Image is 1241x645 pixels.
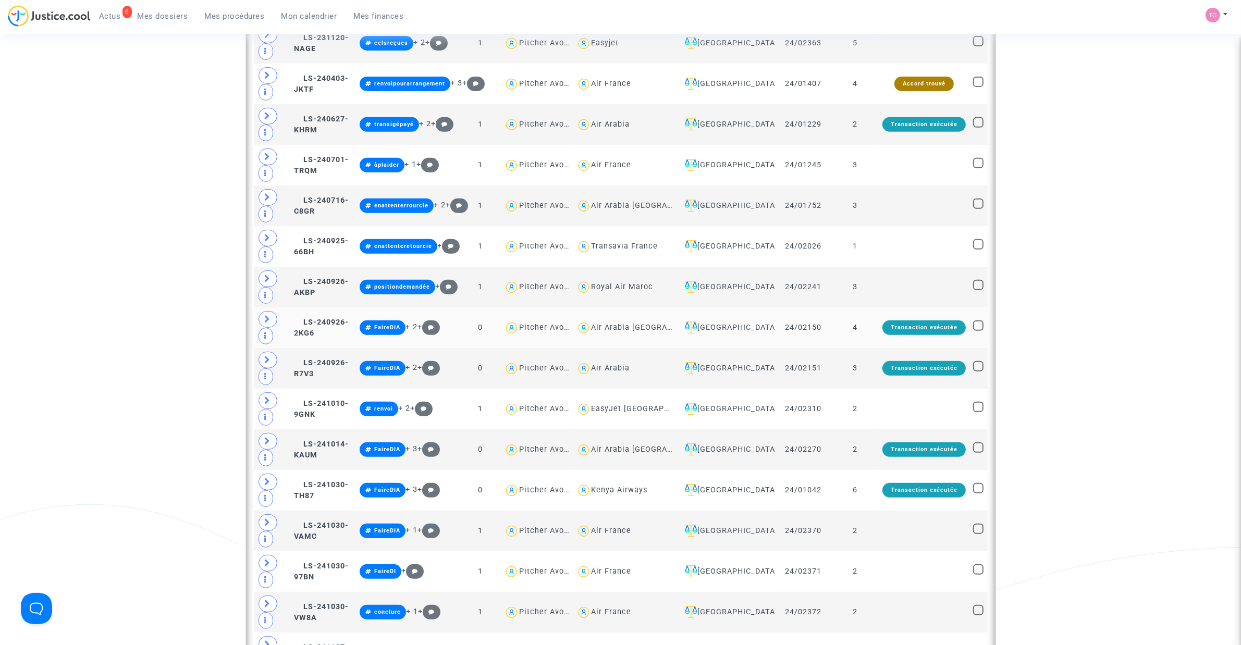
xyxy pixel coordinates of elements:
span: renvoipourarrangement [374,80,445,87]
div: [GEOGRAPHIC_DATA] [681,78,771,90]
img: icon-faciliter-sm.svg [685,443,697,456]
td: 1 [460,104,500,145]
div: [GEOGRAPHIC_DATA] [681,484,771,497]
span: + [437,241,460,250]
span: Mon calendrier [281,11,337,21]
span: + 1 [406,607,418,616]
span: + [435,282,458,291]
span: LS-240926-2KG6 [294,318,349,338]
div: Pitcher Avocat [519,282,576,291]
span: + 2 [406,363,417,372]
td: 1 [460,226,500,267]
td: 1 [460,267,500,307]
td: 1 [460,64,500,104]
span: LS-240926-R7V3 [294,358,349,379]
td: 24/02270 [775,429,831,470]
img: icon-user.svg [504,239,519,254]
span: FaireDIA [374,446,400,453]
td: 1 [460,551,500,592]
td: 3 [831,348,879,389]
div: Pitcher Avocat [519,364,576,373]
a: Mes dossiers [129,8,196,24]
span: Actus [99,11,121,21]
img: icon-faciliter-sm.svg [685,240,697,253]
td: 1 [460,23,500,64]
img: icon-user.svg [576,117,592,132]
img: icon-user.svg [576,402,592,417]
div: Transaction exécutée [882,483,966,498]
span: positiondemandée [374,283,430,290]
div: [GEOGRAPHIC_DATA] [681,159,771,171]
div: Pitcher Avocat [519,242,576,251]
td: 24/02372 [775,592,831,632]
div: Air Arabia [GEOGRAPHIC_DATA] [591,445,712,454]
td: 4 [831,307,879,348]
img: icon-user.svg [504,158,519,173]
img: icon-user.svg [504,199,519,214]
span: + [417,323,440,331]
img: icon-user.svg [576,199,592,214]
div: Transavia France [591,242,658,251]
img: icon-faciliter-sm.svg [685,37,697,49]
span: FaireDIA [374,324,400,331]
span: + [410,404,433,413]
img: icon-user.svg [576,524,592,539]
td: 24/02026 [775,226,831,267]
span: + [417,444,440,453]
div: EasyJet [GEOGRAPHIC_DATA] [591,404,704,413]
span: cclsreçues [374,40,408,46]
div: Easyjet [591,39,619,47]
img: icon-faciliter-sm.svg [685,606,697,618]
span: + 2 [434,201,446,209]
td: 2 [831,429,879,470]
div: Transaction exécutée [882,320,966,335]
img: icon-user.svg [504,36,519,51]
div: Pitcher Avocat [519,323,576,332]
td: 24/02310 [775,389,831,429]
img: icon-user.svg [576,605,592,620]
span: FaireDIA [374,527,400,534]
td: 1 [460,592,500,632]
div: Pitcher Avocat [519,160,576,169]
span: enattenteretourcie [374,243,432,250]
span: + 3 [406,485,417,494]
img: jc-logo.svg [8,5,91,27]
img: icon-faciliter-sm.svg [685,525,697,537]
div: Transaction exécutée [882,361,966,376]
div: Accord trouvé [894,77,954,91]
img: icon-user.svg [504,280,519,295]
div: Transaction exécutée [882,442,966,457]
div: Pitcher Avocat [519,526,576,535]
td: 3 [831,185,879,226]
img: icon-user.svg [504,524,519,539]
div: Pitcher Avocat [519,567,576,576]
span: LS-241030-TH87 [294,480,349,501]
div: 6 [122,6,132,18]
td: 24/02370 [775,511,831,551]
div: Pitcher Avocat [519,120,576,129]
td: 5 [831,23,879,64]
span: + [401,566,424,575]
td: 2 [831,592,879,632]
div: Pitcher Avocat [519,201,576,210]
td: 1 [460,511,500,551]
span: + [416,160,439,169]
span: LS-241030-97BN [294,562,349,582]
div: [GEOGRAPHIC_DATA] [681,321,771,334]
td: 24/01752 [775,185,831,226]
td: 4 [831,64,879,104]
td: 0 [460,429,500,470]
span: transigépayé [374,121,414,128]
img: icon-faciliter-sm.svg [685,118,697,131]
div: Air Arabia [591,364,630,373]
img: icon-faciliter-sm.svg [685,565,697,578]
span: Mes finances [354,11,404,21]
span: àplaider [374,162,399,168]
td: 3 [831,145,879,185]
img: icon-user.svg [504,320,519,336]
span: + [425,38,448,47]
span: LS-241010-9GNK [294,399,349,419]
span: FaireDI [374,568,396,575]
td: 0 [460,307,500,348]
span: LS-240627-KHRM [294,115,349,135]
